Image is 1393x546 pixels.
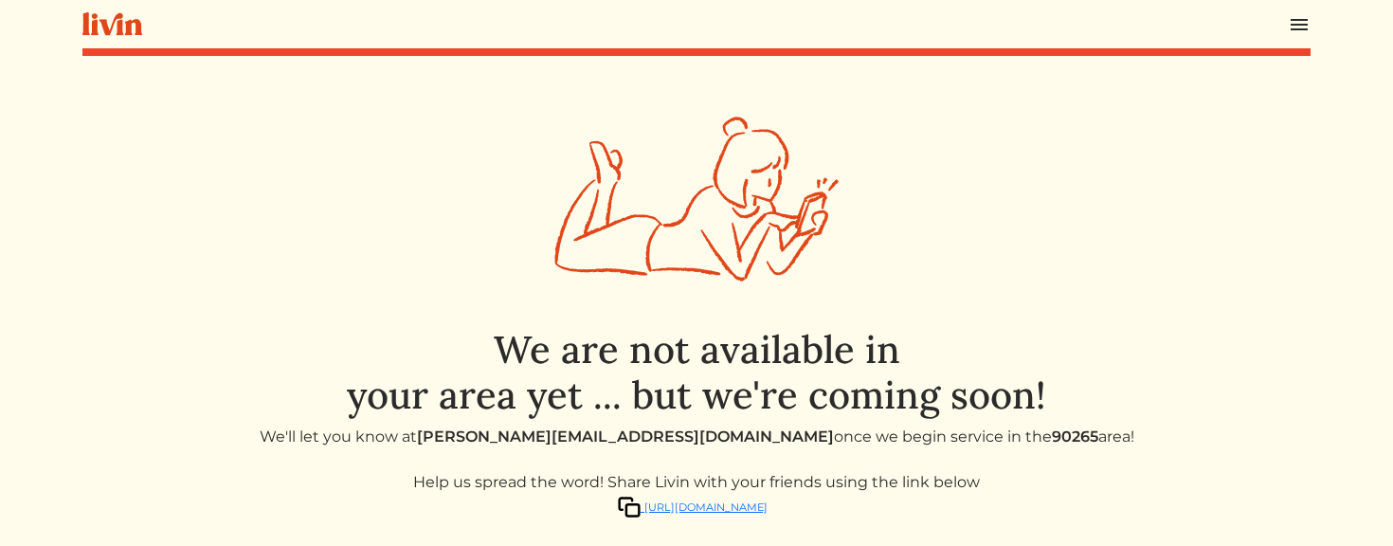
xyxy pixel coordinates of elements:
[554,117,839,282] img: onboarding_out_of_service_range-34a8b0aa87bd6c654ae4055fc30c1a7bc287cfd9e4ed997647260e7b47d70b5e.svg
[1052,428,1098,446] span: 90265
[617,494,769,519] button: [URL][DOMAIN_NAME]
[82,471,1311,494] div: Help us spread the word! Share Livin with your friends using the link below
[644,500,768,514] span: [URL][DOMAIN_NAME]
[618,496,641,519] img: Copy link
[82,426,1311,448] p: We'll let you know at once we begin service in the area!
[417,428,834,446] span: [PERSON_NAME][EMAIL_ADDRESS][DOMAIN_NAME]
[82,12,142,36] img: livin-logo-a0d97d1a881af30f6274990eb6222085a2533c92bbd1e4f22c21b4f0d0e3210c.svg
[82,327,1311,418] h1: We are not available in your area yet ... but we're coming soon!
[1288,13,1311,36] img: menu_hamburger-cb6d353cf0ecd9f46ceae1c99ecbeb4a00e71ca567a856bd81f57e9d8c17bb26.svg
